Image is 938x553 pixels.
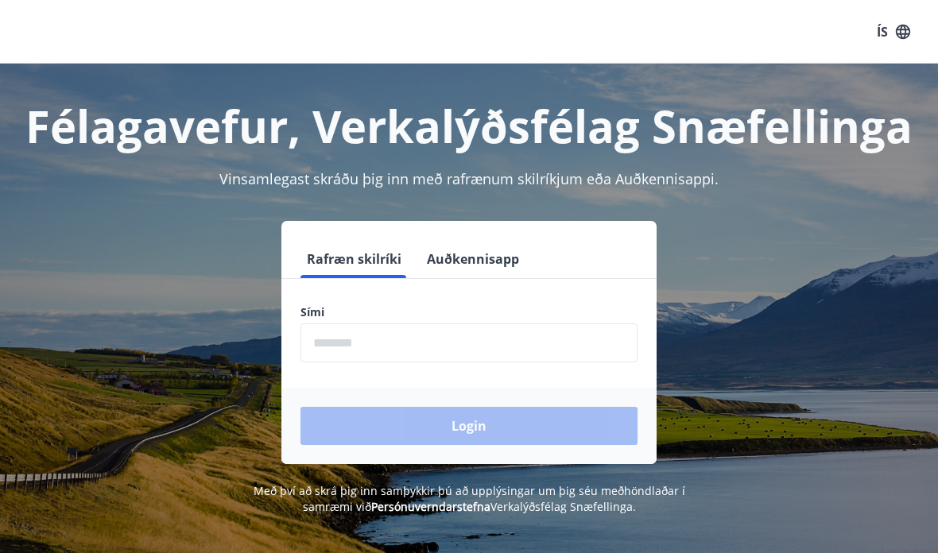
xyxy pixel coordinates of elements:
h1: Félagavefur, Verkalýðsfélag Snæfellinga [19,95,919,156]
a: Persónuverndarstefna [371,499,490,514]
button: ÍS [868,17,919,46]
button: Rafræn skilríki [300,240,408,278]
span: Með því að skrá þig inn samþykkir þú að upplýsingar um þig séu meðhöndlaðar í samræmi við Verkalý... [254,483,685,514]
label: Sími [300,304,638,320]
span: Vinsamlegast skráðu þig inn með rafrænum skilríkjum eða Auðkennisappi. [219,169,719,188]
button: Auðkennisapp [421,240,525,278]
